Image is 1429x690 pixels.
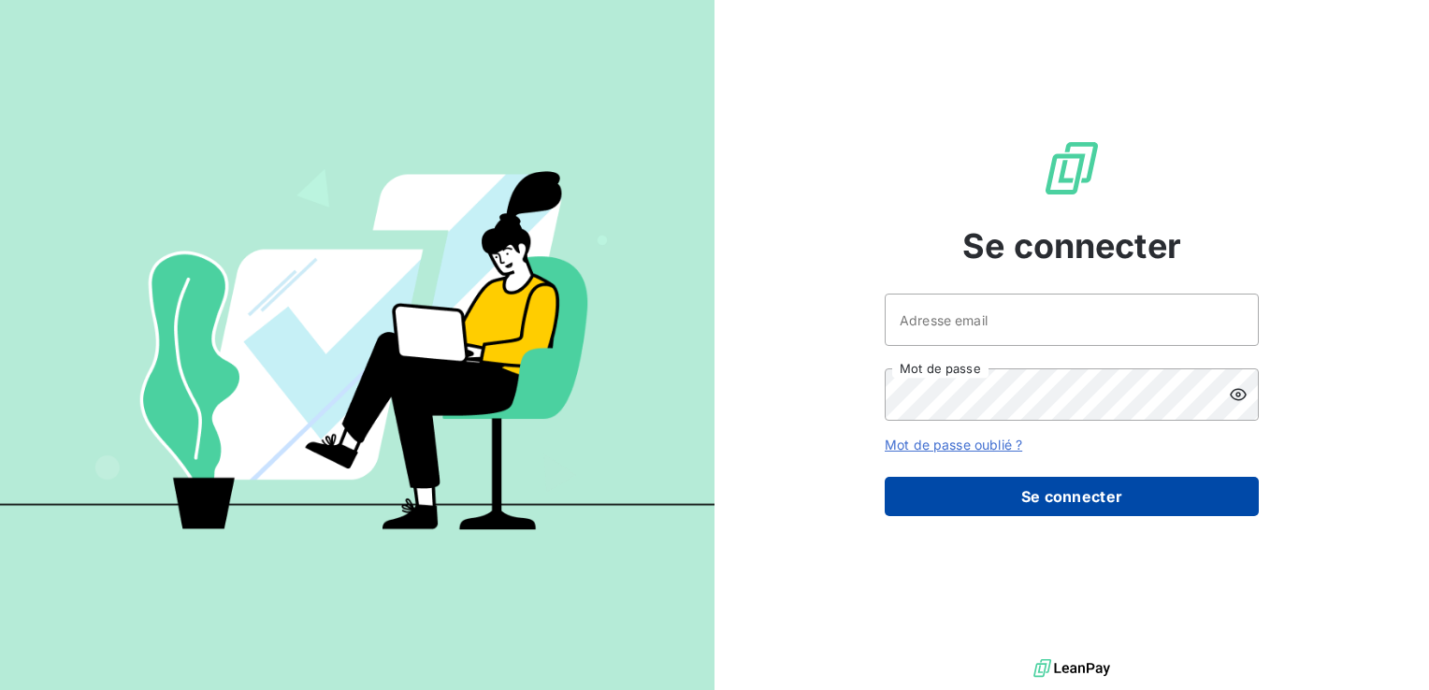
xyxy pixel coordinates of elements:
a: Mot de passe oublié ? [885,437,1022,453]
img: Logo LeanPay [1042,138,1102,198]
span: Se connecter [962,221,1181,271]
input: placeholder [885,294,1259,346]
button: Se connecter [885,477,1259,516]
img: logo [1033,654,1110,683]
